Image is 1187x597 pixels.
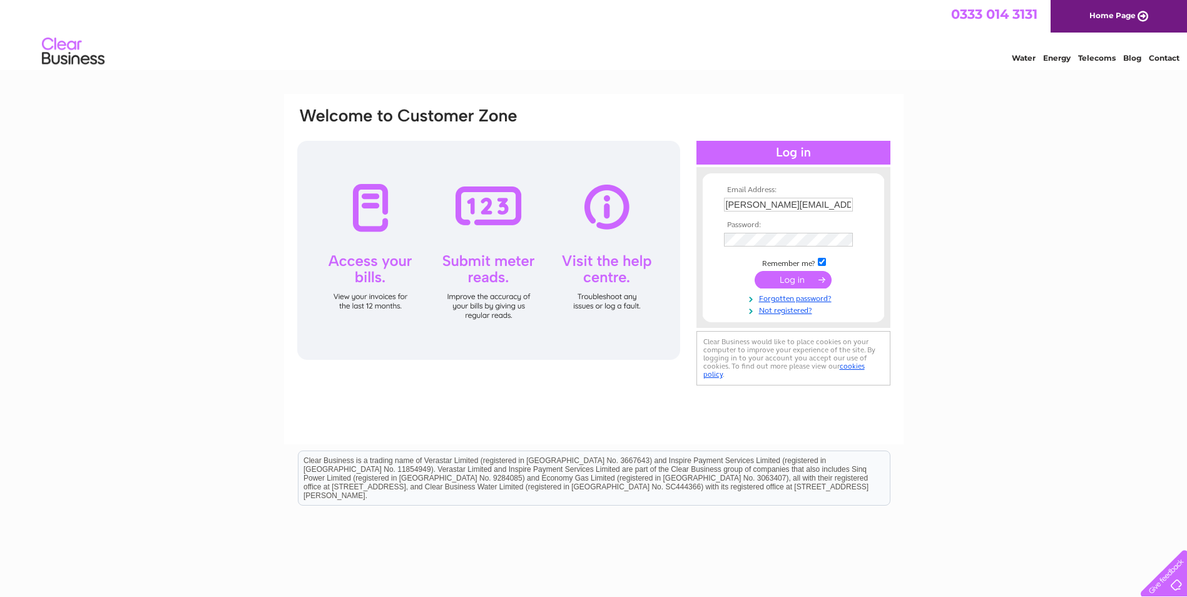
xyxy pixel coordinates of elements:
[298,7,890,61] div: Clear Business is a trading name of Verastar Limited (registered in [GEOGRAPHIC_DATA] No. 3667643...
[721,221,866,230] th: Password:
[724,304,866,315] a: Not registered?
[755,271,832,288] input: Submit
[703,362,865,379] a: cookies policy
[721,186,866,195] th: Email Address:
[1012,53,1036,63] a: Water
[721,256,866,268] td: Remember me?
[41,33,105,71] img: logo.png
[951,6,1037,22] a: 0333 014 3131
[1078,53,1116,63] a: Telecoms
[724,292,866,304] a: Forgotten password?
[1123,53,1141,63] a: Blog
[1149,53,1179,63] a: Contact
[1043,53,1071,63] a: Energy
[696,331,890,385] div: Clear Business would like to place cookies on your computer to improve your experience of the sit...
